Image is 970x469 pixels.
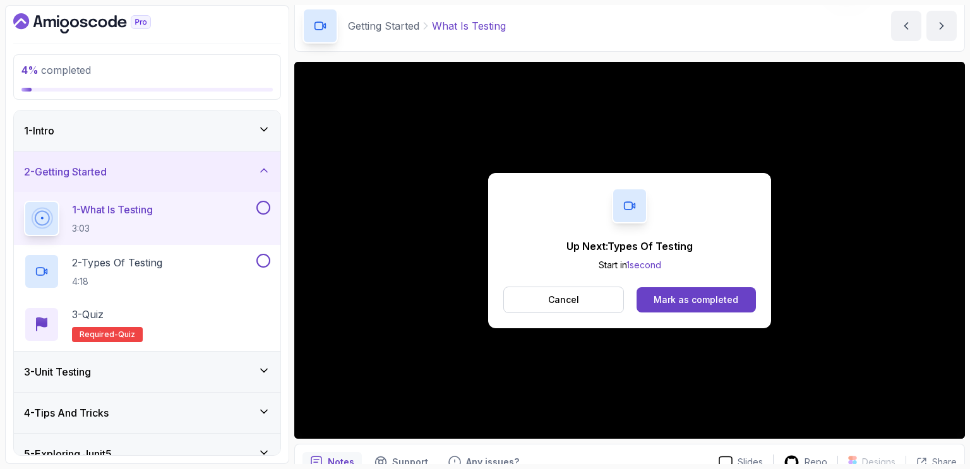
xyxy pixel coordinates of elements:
p: Support [392,456,428,468]
button: next content [926,11,957,41]
iframe: 1 - What is Testing [294,62,965,439]
p: 2 - Types Of Testing [72,255,162,270]
h3: 2 - Getting Started [24,164,107,179]
p: Start in [566,259,693,271]
h3: 4 - Tips And Tricks [24,405,109,420]
span: completed [21,64,91,76]
p: 3:03 [72,222,153,235]
span: 1 second [626,259,661,270]
button: 2-Types Of Testing4:18 [24,254,270,289]
p: Any issues? [466,456,519,468]
button: 3-Unit Testing [14,352,280,392]
span: Required- [80,329,118,340]
p: Designs [862,456,895,468]
button: Mark as completed [637,287,756,312]
span: quiz [118,329,135,340]
span: 4 % [21,64,39,76]
p: Share [932,456,957,468]
button: 4-Tips And Tricks [14,393,280,433]
div: Mark as completed [654,294,738,306]
p: Repo [805,456,827,468]
button: 1-Intro [14,110,280,151]
button: previous content [891,11,921,41]
p: Slides [738,456,763,468]
p: Cancel [548,294,579,306]
button: 1-What Is Testing3:03 [24,201,270,236]
p: What Is Testing [432,18,506,33]
p: 1 - What Is Testing [72,202,153,217]
button: 2-Getting Started [14,151,280,192]
p: 3 - Quiz [72,307,104,322]
a: Slides [709,456,773,469]
p: Notes [328,456,354,468]
button: 3-QuizRequired-quiz [24,307,270,342]
p: Getting Started [348,18,419,33]
p: Up Next: Types Of Testing [566,239,693,254]
button: Share [906,456,957,468]
button: Cancel [503,287,624,313]
h3: 5 - Exploring Junit5 [24,446,112,461]
p: 4:18 [72,275,162,288]
h3: 3 - Unit Testing [24,364,91,379]
a: Dashboard [13,13,180,33]
h3: 1 - Intro [24,123,54,138]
